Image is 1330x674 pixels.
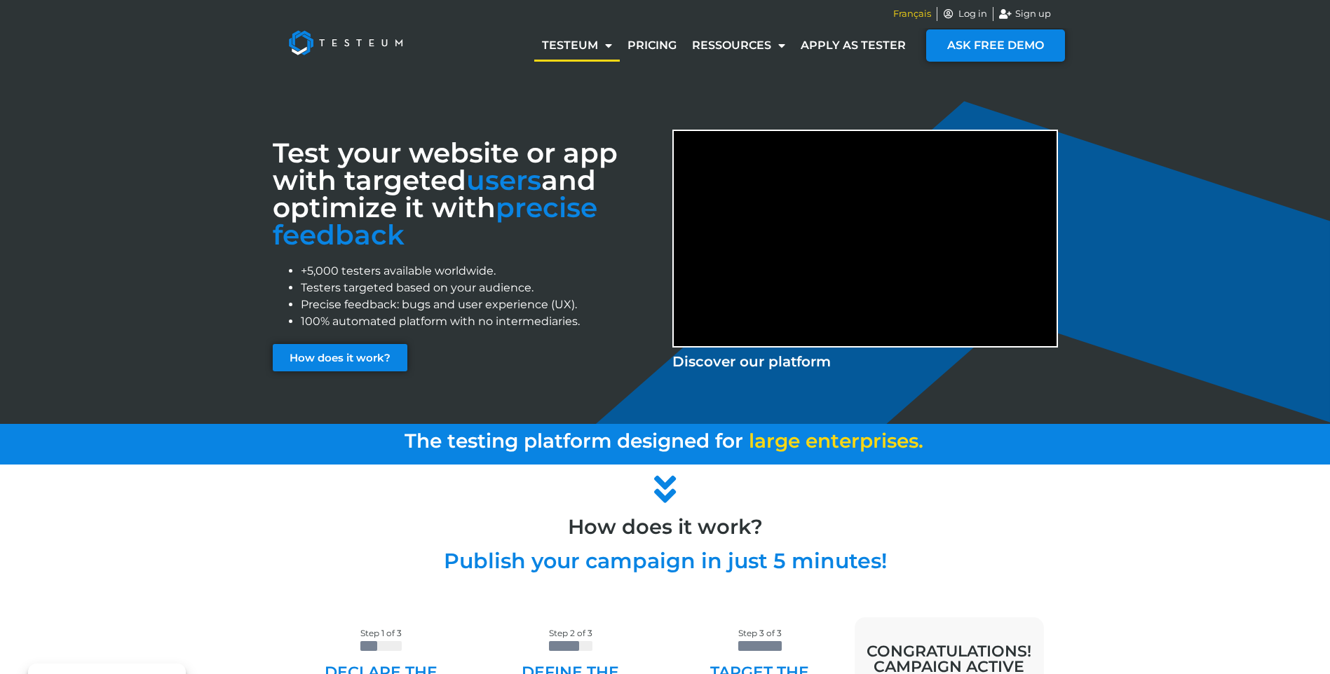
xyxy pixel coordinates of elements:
[266,516,1065,537] h2: How does it work?
[534,29,914,62] nav: Menu
[738,628,782,638] span: Step 3 of 3
[301,263,658,280] li: +5,000 testers available worldwide.
[273,15,419,71] img: Testeum Logo - Application crowdtesting platform
[549,628,592,638] span: Step 2 of 3
[620,29,684,62] a: Pricing
[534,29,620,62] a: Testeum
[273,139,658,249] h3: Test your website or app with targeted and optimize it with
[672,351,1058,372] p: Discover our platform
[360,628,402,638] span: Step 1 of 3
[1012,7,1051,21] span: Sign up
[674,131,1057,346] iframe: Discover Testeum
[301,313,658,330] li: 100% automated platform with no intermediaries.
[943,7,988,21] a: Log in
[793,29,914,62] a: Apply as tester
[999,7,1051,21] a: Sign up
[301,280,658,296] li: Testers targeted based on your audience.
[290,352,391,363] span: How does it work?
[947,40,1044,51] span: ASK FREE DEMO
[301,296,658,313] li: Precise feedback: bugs and user experience (UX).
[405,429,743,453] span: The testing platform designed for
[893,7,931,21] a: Français
[684,29,793,62] a: Ressources
[466,163,541,197] span: users
[273,344,407,371] a: How does it work?
[266,551,1065,572] h2: Publish your campaign in just 5 minutes!
[273,191,597,252] font: precise feedback
[955,7,987,21] span: Log in
[926,29,1065,62] a: ASK FREE DEMO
